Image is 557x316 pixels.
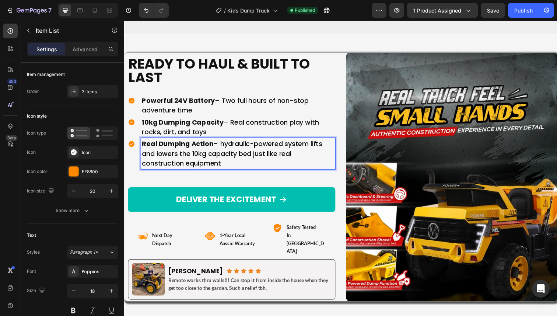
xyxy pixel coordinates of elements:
span: / [224,7,226,14]
div: Icon [27,149,36,156]
img: gempages_492219557428069498-916a597d-c886-45b1-a71c-e3f38b5dd2e3.webp [227,33,442,287]
p: Item List [36,26,98,35]
div: Order [27,88,39,95]
p: in [GEOGRAPHIC_DATA] [166,215,206,240]
strong: [PERSON_NAME] [45,251,101,260]
span: Kids Dump Truck [227,7,270,14]
div: 3 items [82,88,116,95]
span: Published [295,7,315,14]
button: Save [481,3,505,18]
button: Publish [508,3,539,18]
iframe: Design area [124,21,557,316]
p: Advanced [73,45,98,53]
img: gempages_492219557428069498-3d505aa8-db1b-43fa-98fe-7a544bd16260.webp [8,248,41,281]
div: Font [27,268,36,275]
div: Icon style [27,113,47,119]
div: Icon [82,149,116,156]
div: 450 [7,79,18,84]
div: Poppins [82,268,116,275]
div: Size [27,286,46,296]
div: Styles [27,249,40,256]
div: Undo/Redo [139,3,169,18]
div: Text [27,232,36,239]
div: Item management [27,71,65,78]
p: Remote works thru walls!!! Can stop it from inside the house when they get too close to the garde... [45,261,211,277]
div: Icon color [27,168,48,175]
div: FF8800 [82,169,116,175]
span: Paragraph 1* [70,249,98,256]
p: safety tested [166,207,206,215]
button: 1 product assigned [407,3,478,18]
div: Icon type [27,130,46,136]
p: Settings [36,45,57,53]
button: 7 [3,3,55,18]
div: Publish [514,7,533,14]
span: 1 product assigned [413,7,461,14]
div: Open Intercom Messenger [532,280,550,298]
span: Save [487,7,499,14]
div: Icon size [27,186,56,196]
div: Show more [56,207,90,214]
button: Paragraph 1* [67,246,118,259]
div: Beta [6,135,18,141]
button: Show more [27,204,118,217]
p: 7 [48,6,52,15]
